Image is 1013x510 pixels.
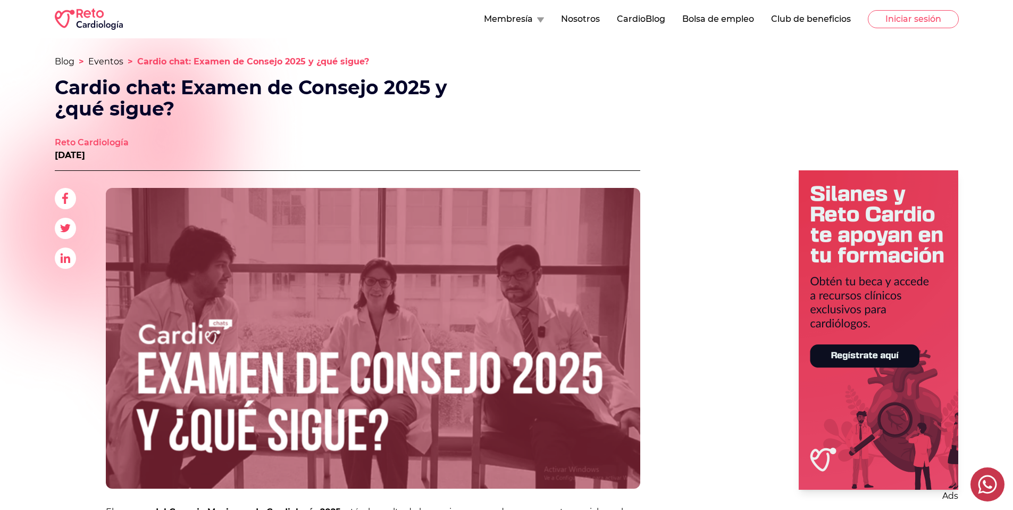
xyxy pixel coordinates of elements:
img: Ad - web | blog-post | side | silanes becas 2025 | 2025-08-28 | 1 [799,170,958,490]
span: Cardio chat: Examen de Consejo 2025 y ¿qué sigue? [137,56,369,67]
a: Blog [55,56,74,67]
button: Bolsa de empleo [682,13,754,26]
span: > [128,56,133,67]
h1: Cardio chat: Examen de Consejo 2025 y ¿qué sigue? [55,77,463,119]
button: Club de beneficios [771,13,851,26]
img: RETO Cardio Logo [55,9,123,30]
a: Eventos [88,56,123,67]
button: Iniciar sesión [868,10,959,28]
p: [DATE] [55,149,129,162]
span: > [79,56,84,67]
img: Cardio chat: Examen de Consejo 2025 y ¿qué sigue? [106,188,640,489]
button: CardioBlog [617,13,665,26]
button: Membresía [484,13,544,26]
p: Ads [799,490,958,503]
button: Nosotros [561,13,600,26]
a: Reto Cardiología [55,136,129,149]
